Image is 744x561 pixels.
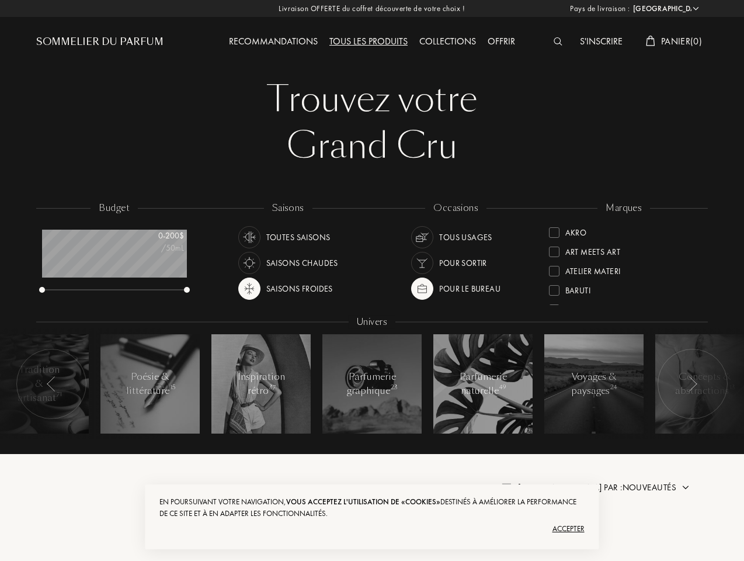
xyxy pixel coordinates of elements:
div: Parfumerie naturelle [458,370,508,398]
img: usage_occasion_party_white.svg [414,255,430,271]
img: arr_left.svg [688,376,697,392]
div: /50mL [126,242,184,254]
span: [GEOGRAPHIC_DATA] par : Nouveautés [518,482,676,493]
div: Binet-Papillon [565,300,623,316]
div: Art Meets Art [565,242,620,258]
a: Collections [413,35,482,47]
img: arr_left.svg [47,376,56,392]
div: 0 - 200 $ [126,230,184,242]
div: Trouvez votre [45,76,699,123]
img: usage_season_hot_white.svg [241,255,258,271]
span: Pays de livraison : [570,3,630,15]
img: search_icn_white.svg [554,37,562,46]
span: Panier ( 0 ) [661,35,702,47]
div: Saisons froides [266,278,333,300]
div: Univers [349,316,395,329]
a: Recommandations [223,35,324,47]
div: Tous les produits [324,34,413,50]
div: Pour le bureau [439,278,500,300]
div: Collections [413,34,482,50]
img: cart_white.svg [646,36,655,46]
div: Voyages & paysages [569,370,619,398]
span: 37 [269,383,276,392]
img: filter_by.png [502,483,511,490]
div: occasions [425,202,486,215]
div: Tous usages [439,226,492,248]
img: arrow.png [681,483,690,492]
div: En poursuivant votre navigation, destinés à améliorer la performance de ce site et à en adapter l... [159,496,584,520]
img: usage_occasion_work.svg [414,280,430,297]
a: Tous les produits [324,35,413,47]
span: vous acceptez l'utilisation de «cookies» [286,497,440,507]
div: Grand Cru [45,123,699,169]
div: Accepter [159,520,584,538]
img: usage_season_average_white.svg [241,229,258,245]
img: usage_season_cold.svg [241,280,258,297]
div: marques [597,202,650,215]
div: Saisons chaudes [266,252,338,274]
span: 49 [499,383,506,392]
div: Offrir [482,34,521,50]
div: Parfumerie graphique [347,370,397,398]
div: Atelier Materi [565,261,621,277]
a: Sommelier du Parfum [36,35,164,49]
div: Pour sortir [439,252,487,274]
span: 23 [391,383,398,392]
div: Inspiration rétro [237,370,286,398]
div: Akro [565,223,587,238]
img: usage_occasion_all_white.svg [414,229,430,245]
div: Recommandations [223,34,324,50]
div: Baruti [565,280,591,296]
div: S'inscrire [574,34,628,50]
span: 15 [170,383,175,392]
div: budget [91,202,138,215]
div: Toutes saisons [266,226,331,248]
a: S'inscrire [574,35,628,47]
a: Offrir [482,35,521,47]
div: saisons [264,202,312,215]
